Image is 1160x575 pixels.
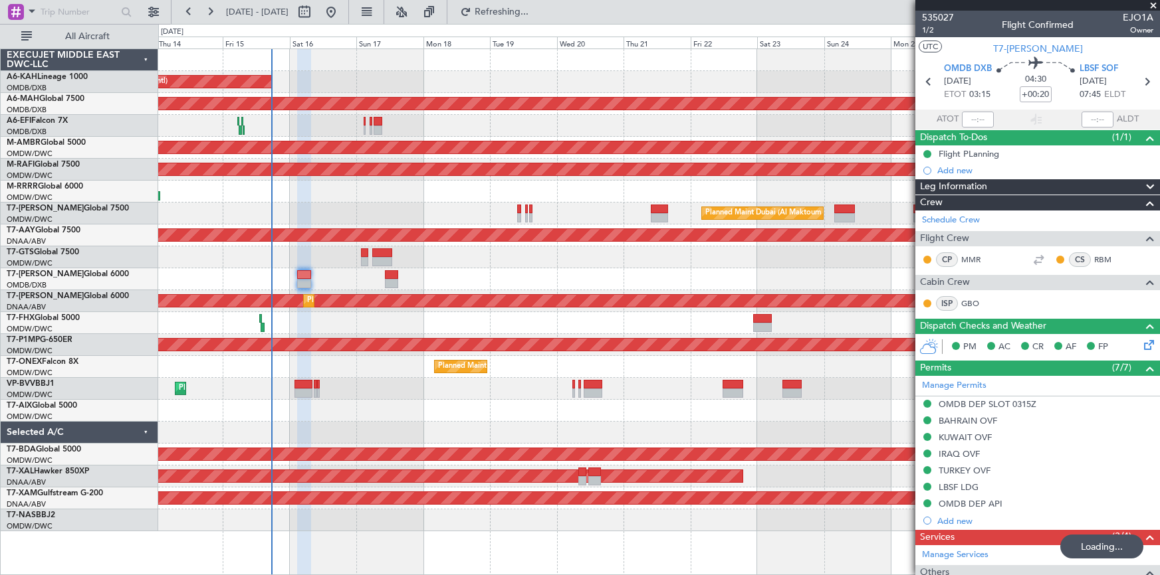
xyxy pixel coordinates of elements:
[557,37,624,48] div: Wed 20
[7,117,31,125] span: A6-EFI
[7,95,39,103] span: A6-MAH
[1066,341,1076,354] span: AF
[705,203,836,223] div: Planned Maint Dubai (Al Maktoum Intl)
[7,402,32,410] span: T7-AIX
[356,37,423,48] div: Sun 17
[691,37,758,48] div: Fri 22
[1080,75,1107,88] span: [DATE]
[7,511,36,519] span: T7-NAS
[962,112,994,127] input: --:--
[161,27,183,38] div: [DATE]
[1112,361,1131,374] span: (7/7)
[939,398,1036,410] div: OMDB DEP SLOT 0315Z
[7,521,53,531] a: OMDW/DWC
[7,149,53,159] a: OMDW/DWC
[7,73,37,81] span: A6-KAH
[7,358,42,366] span: T7-ONEX
[1112,130,1131,144] span: (1/1)
[922,25,954,36] span: 1/2
[7,292,84,300] span: T7-[PERSON_NAME]
[7,258,53,268] a: OMDW/DWC
[7,171,53,181] a: OMDW/DWC
[939,432,992,443] div: KUWAIT OVF
[7,446,36,453] span: T7-BDA
[7,358,78,366] a: T7-ONEXFalcon 8X
[969,88,990,102] span: 03:15
[423,37,491,48] div: Mon 18
[7,226,80,234] a: T7-AAYGlobal 7500
[7,95,84,103] a: A6-MAHGlobal 7500
[7,193,53,203] a: OMDW/DWC
[7,236,46,246] a: DNAA/ABV
[1069,252,1091,267] div: CS
[961,254,991,266] a: MMR
[891,37,958,48] div: Mon 25
[7,183,38,191] span: M-RRRR
[7,117,68,125] a: A6-EFIFalcon 7X
[939,481,979,493] div: LBSF LDG
[7,270,84,278] span: T7-[PERSON_NAME]
[936,252,958,267] div: CP
[7,336,72,344] a: T7-P1MPG-650ER
[920,231,969,246] span: Flight Crew
[7,205,129,212] a: T7-[PERSON_NAME]Global 7500
[937,113,959,126] span: ATOT
[7,127,47,137] a: OMDB/DXB
[624,37,691,48] div: Thu 21
[7,314,80,322] a: T7-FHXGlobal 5000
[7,324,53,334] a: OMDW/DWC
[7,139,86,147] a: M-AMBRGlobal 5000
[944,88,966,102] span: ETOT
[7,205,84,212] span: T7-[PERSON_NAME]
[7,105,47,115] a: OMDB/DXB
[939,498,1002,509] div: OMDB DEP API
[944,62,992,76] span: OMDB DXB
[1080,88,1101,102] span: 07:45
[920,319,1046,334] span: Dispatch Checks and Weather
[7,270,129,278] a: T7-[PERSON_NAME]Global 6000
[7,467,89,475] a: T7-XALHawker 850XP
[963,341,977,354] span: PM
[7,226,35,234] span: T7-AAY
[1060,534,1143,558] div: Loading...
[922,379,986,392] a: Manage Permits
[7,346,53,356] a: OMDW/DWC
[922,11,954,25] span: 535027
[7,467,34,475] span: T7-XAL
[7,380,35,388] span: VP-BVV
[919,41,942,52] button: UTC
[7,83,47,93] a: OMDB/DXB
[7,314,35,322] span: T7-FHX
[7,280,47,290] a: OMDB/DXB
[939,448,980,459] div: IRAQ OVF
[922,548,988,562] a: Manage Services
[993,42,1083,56] span: T7-[PERSON_NAME]
[7,412,53,422] a: OMDW/DWC
[7,499,46,509] a: DNAA/ABV
[7,368,53,378] a: OMDW/DWC
[1123,25,1153,36] span: Owner
[998,341,1010,354] span: AC
[7,390,53,400] a: OMDW/DWC
[226,6,289,18] span: [DATE] - [DATE]
[7,139,41,147] span: M-AMBR
[920,195,943,210] span: Crew
[454,1,534,23] button: Refreshing...
[920,130,987,145] span: Dispatch To-Dos
[179,378,310,398] div: Planned Maint Dubai (Al Maktoum Intl)
[939,465,990,476] div: TURKEY OVF
[937,515,1153,527] div: Add new
[7,336,40,344] span: T7-P1MP
[7,292,129,300] a: T7-[PERSON_NAME]Global 6000
[1002,18,1074,32] div: Flight Confirmed
[35,32,140,41] span: All Aircraft
[824,37,891,48] div: Sun 24
[7,248,79,256] a: T7-GTSGlobal 7500
[7,73,88,81] a: A6-KAHLineage 1000
[920,275,970,290] span: Cabin Crew
[15,26,144,47] button: All Aircraft
[937,165,1153,176] div: Add new
[1080,62,1118,76] span: LBSF SOF
[7,183,83,191] a: M-RRRRGlobal 6000
[7,511,55,519] a: T7-NASBBJ2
